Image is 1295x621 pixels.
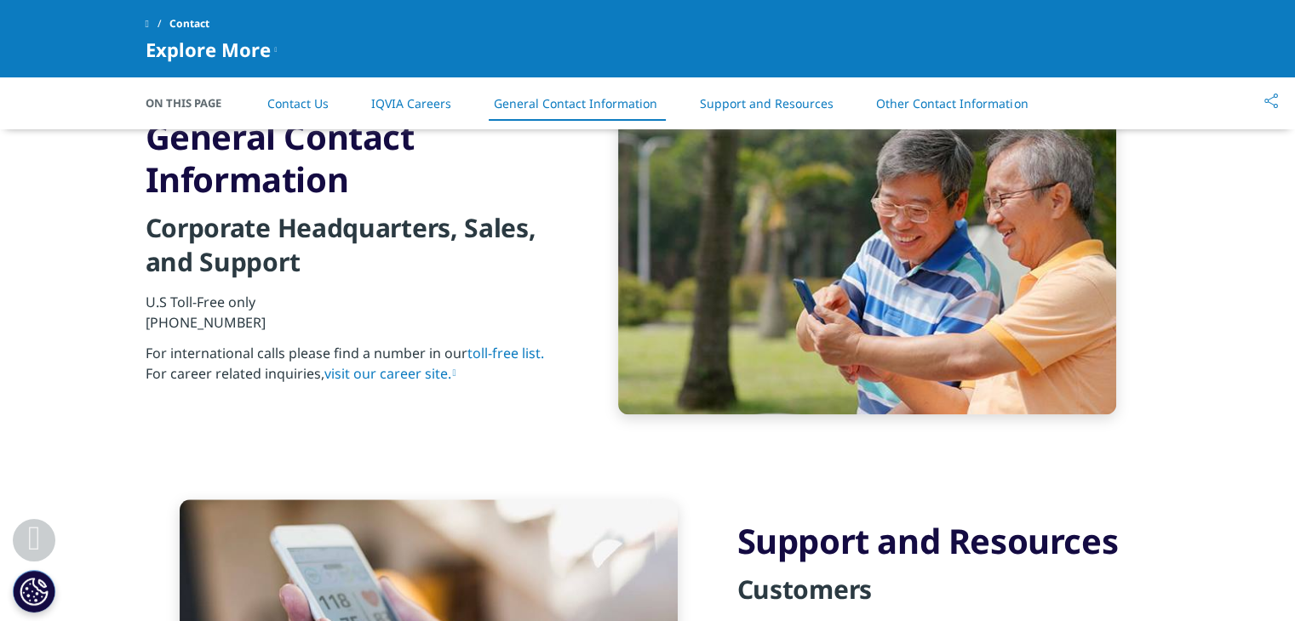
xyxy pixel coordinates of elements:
span: Contact [169,9,209,39]
p: U.S Toll-Free only [PHONE_NUMBER] [146,292,559,343]
span: On This Page [146,94,239,111]
h3: Support and Resources [737,520,1150,562]
h4: Customers [737,573,1150,619]
p: For international calls please find a number in our For career related inquiries, [146,343,559,396]
h4: Corporate Headquarters, Sales, and Support [146,211,559,292]
a: Other Contact Information [876,95,1028,111]
a: visit our career site. [324,364,456,383]
a: General Contact Information [494,95,657,111]
button: Cookie Settings [13,570,55,612]
span: Explore More [146,39,271,60]
a: Support and Resources [700,95,834,111]
img: senior males at park with cell phone [618,96,1116,414]
a: Contact Us [267,95,329,111]
a: IQVIA Careers [371,95,451,111]
a: toll-free list. [467,344,544,362]
h3: General Contact Information [146,116,559,201]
